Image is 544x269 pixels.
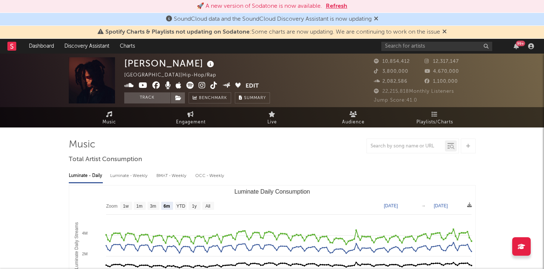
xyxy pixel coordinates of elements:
[69,155,142,164] span: Total Artist Consumption
[313,107,394,127] a: Audience
[136,204,142,209] text: 1m
[69,170,103,182] div: Luminate - Daily
[425,79,458,84] span: 1,100,000
[374,79,408,84] span: 2,082,586
[192,204,197,209] text: 1y
[244,96,266,100] span: Summary
[102,118,116,127] span: Music
[150,107,232,127] a: Engagement
[82,231,87,235] text: 4M
[384,203,398,208] text: [DATE]
[416,118,453,127] span: Playlists/Charts
[150,204,156,209] text: 3m
[24,39,59,54] a: Dashboard
[82,252,87,256] text: 2M
[442,29,447,35] span: Dismiss
[425,59,459,64] span: 12,317,147
[374,69,408,74] span: 3,800,000
[394,107,476,127] a: Playlists/Charts
[516,41,525,46] div: 99 +
[381,42,492,51] input: Search for artists
[205,204,210,209] text: All
[176,204,185,209] text: YTD
[124,57,216,69] div: [PERSON_NAME]
[514,43,519,49] button: 99+
[174,16,372,22] span: SoundCloud data and the SoundCloud Discovery Assistant is now updating
[74,222,79,269] text: Luminate Daily Streams
[189,92,231,103] a: Benchmark
[59,39,115,54] a: Discovery Assistant
[105,29,440,35] span: : Some charts are now updating. We are continuing to work on the issue
[197,2,322,11] div: 🚀 A new version of Sodatone is now available.
[110,170,149,182] div: Luminate - Weekly
[106,204,118,209] text: Zoom
[421,203,426,208] text: →
[374,59,410,64] span: 10,854,412
[326,2,347,11] button: Refresh
[246,82,259,91] button: Edit
[156,170,188,182] div: BMAT - Weekly
[342,118,365,127] span: Audience
[267,118,277,127] span: Live
[367,143,445,149] input: Search by song name or URL
[434,203,448,208] text: [DATE]
[124,92,170,103] button: Track
[105,29,250,35] span: Spotify Charts & Playlists not updating on Sodatone
[123,204,129,209] text: 1w
[115,39,140,54] a: Charts
[69,107,150,127] a: Music
[124,71,225,80] div: [GEOGRAPHIC_DATA] | Hip-Hop/Rap
[425,69,459,74] span: 4,670,000
[176,118,206,127] span: Engagement
[195,170,225,182] div: OCC - Weekly
[199,94,227,103] span: Benchmark
[232,107,313,127] a: Live
[234,188,310,195] text: Luminate Daily Consumption
[374,16,378,22] span: Dismiss
[163,204,170,209] text: 6m
[374,89,454,94] span: 22,215,818 Monthly Listeners
[235,92,270,103] button: Summary
[374,98,417,103] span: Jump Score: 41.0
